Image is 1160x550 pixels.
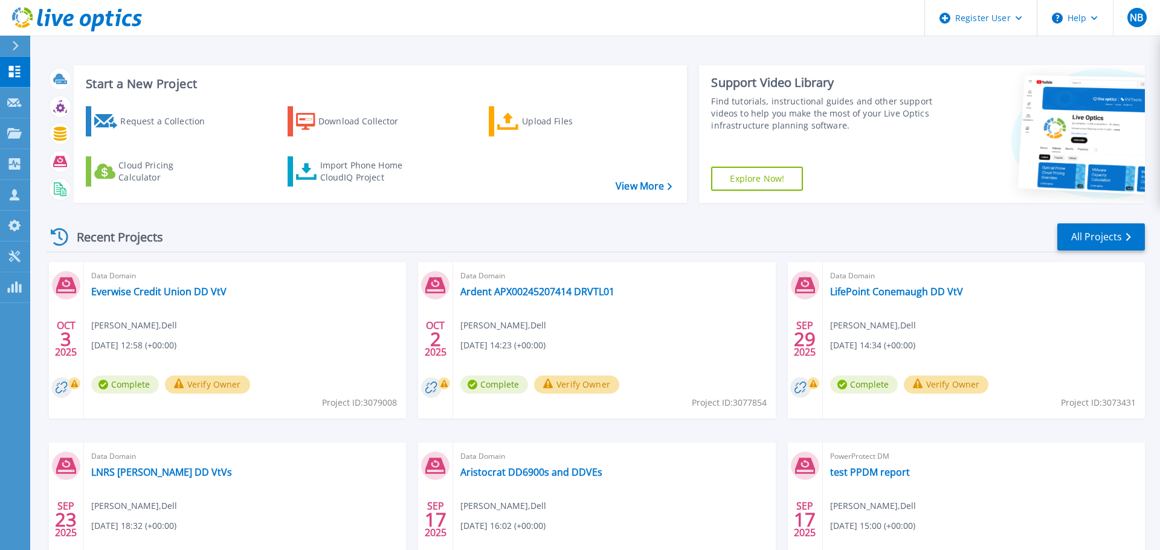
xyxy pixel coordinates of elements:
[904,376,989,394] button: Verify Owner
[86,106,221,136] a: Request a Collection
[91,339,176,352] span: [DATE] 12:58 (+00:00)
[692,396,767,409] span: Project ID: 3077854
[489,106,623,136] a: Upload Files
[794,334,816,344] span: 29
[54,497,77,542] div: SEP 2025
[830,319,916,332] span: [PERSON_NAME] , Dell
[460,339,546,352] span: [DATE] 14:23 (+00:00)
[534,376,619,394] button: Verify Owner
[616,181,672,192] a: View More
[460,450,768,463] span: Data Domain
[288,106,422,136] a: Download Collector
[318,109,415,133] div: Download Collector
[460,376,528,394] span: Complete
[91,376,159,394] span: Complete
[91,519,176,532] span: [DATE] 18:32 (+00:00)
[1057,223,1145,251] a: All Projects
[460,269,768,283] span: Data Domain
[794,514,816,525] span: 17
[118,159,215,184] div: Cloud Pricing Calculator
[91,269,399,283] span: Data Domain
[91,499,177,513] span: [PERSON_NAME] , Dell
[91,450,399,463] span: Data Domain
[793,497,816,542] div: SEP 2025
[1130,13,1143,22] span: NB
[91,286,227,298] a: Everwise Credit Union DD VtV
[425,514,446,525] span: 17
[91,466,232,478] a: LNRS [PERSON_NAME] DD VtVs
[830,376,898,394] span: Complete
[54,317,77,361] div: OCT 2025
[424,497,447,542] div: SEP 2025
[47,222,179,252] div: Recent Projects
[86,156,221,187] a: Cloud Pricing Calculator
[1061,396,1136,409] span: Project ID: 3073431
[91,319,177,332] span: [PERSON_NAME] , Dell
[424,317,447,361] div: OCT 2025
[322,396,397,409] span: Project ID: 3079008
[120,109,217,133] div: Request a Collection
[711,95,938,132] div: Find tutorials, instructional guides and other support videos to help you make the most of your L...
[460,286,614,298] a: Ardent APX00245207414 DRVTL01
[430,334,441,344] span: 2
[711,75,938,91] div: Support Video Library
[830,269,1138,283] span: Data Domain
[165,376,250,394] button: Verify Owner
[793,317,816,361] div: SEP 2025
[460,319,546,332] span: [PERSON_NAME] , Dell
[460,519,546,532] span: [DATE] 16:02 (+00:00)
[830,466,910,478] a: test PPDM report
[460,499,546,513] span: [PERSON_NAME] , Dell
[830,286,963,298] a: LifePoint Conemaugh DD VtV
[830,519,915,532] span: [DATE] 15:00 (+00:00)
[522,109,619,133] div: Upload Files
[711,167,803,191] a: Explore Now!
[830,450,1138,463] span: PowerProtect DM
[60,334,71,344] span: 3
[320,159,414,184] div: Import Phone Home CloudIQ Project
[830,499,916,513] span: [PERSON_NAME] , Dell
[830,339,915,352] span: [DATE] 14:34 (+00:00)
[460,466,602,478] a: Aristocrat DD6900s and DDVEs
[55,514,77,525] span: 23
[86,77,672,91] h3: Start a New Project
